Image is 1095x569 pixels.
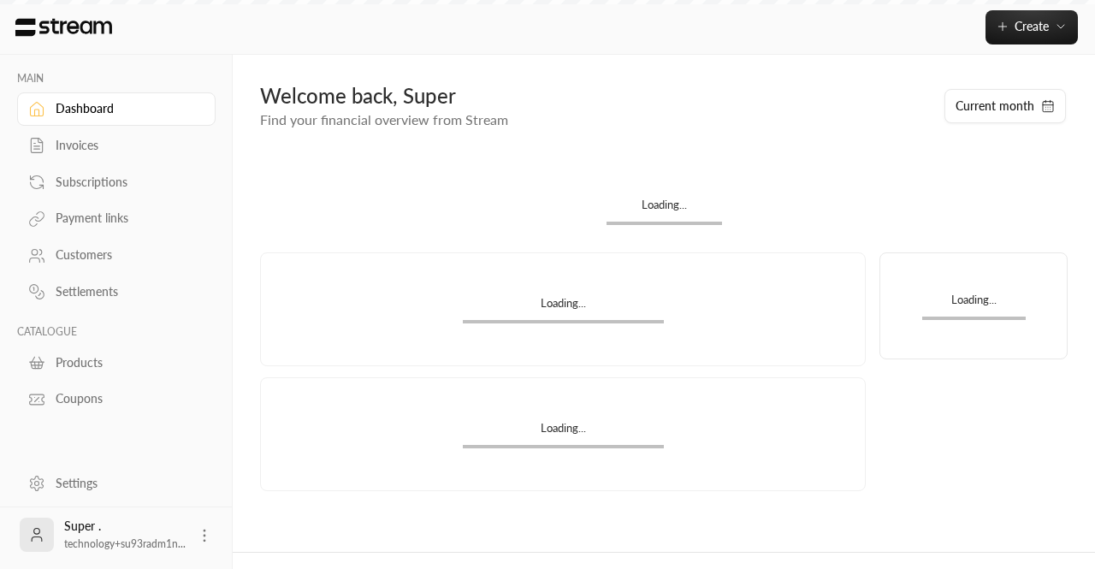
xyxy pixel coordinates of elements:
[463,295,664,320] div: Loading...
[14,18,114,37] img: Logo
[17,92,216,126] a: Dashboard
[17,325,216,339] p: CATALOGUE
[56,475,194,492] div: Settings
[17,466,216,500] a: Settings
[56,390,194,407] div: Coupons
[17,129,216,163] a: Invoices
[260,82,926,110] div: Welcome back, Super
[17,239,216,272] a: Customers
[463,420,664,445] div: Loading...
[985,10,1078,44] button: Create
[1015,19,1049,33] span: Create
[56,100,194,117] div: Dashboard
[260,111,508,127] span: Find your financial overview from Stream
[56,354,194,371] div: Products
[56,174,194,191] div: Subscriptions
[64,518,186,552] div: Super .
[17,276,216,309] a: Settlements
[607,197,722,222] div: Loading...
[17,72,216,86] p: MAIN
[17,202,216,235] a: Payment links
[56,210,194,227] div: Payment links
[922,292,1026,317] div: Loading...
[56,246,194,264] div: Customers
[17,382,216,416] a: Coupons
[56,137,194,154] div: Invoices
[17,165,216,199] a: Subscriptions
[944,89,1066,123] button: Current month
[56,283,194,300] div: Settlements
[17,346,216,379] a: Products
[64,537,186,550] span: technology+su93radm1n...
